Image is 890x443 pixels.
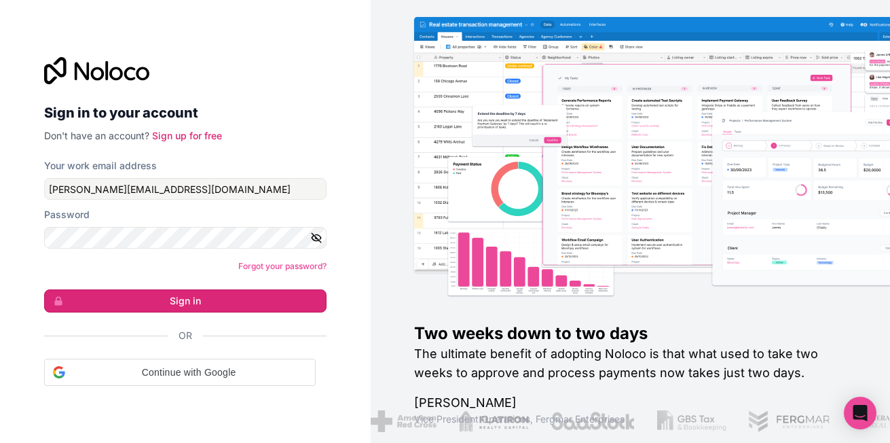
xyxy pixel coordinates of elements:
[44,208,90,221] label: Password
[238,261,327,271] a: Forgot your password?
[44,289,327,313] button: Sign in
[179,329,192,342] span: Or
[44,101,327,125] h2: Sign in to your account
[414,344,847,383] h2: The ultimate benefit of adopting Noloco is that what used to take two weeks to approve and proces...
[44,227,327,249] input: Password
[369,410,435,432] img: /assets/american-red-cross-BAupjrZR.png
[414,412,847,426] h1: Vice President Operations , Fergmar Enterprises
[44,130,149,141] span: Don't have an account?
[414,323,847,344] h1: Two weeks down to two days
[44,359,316,386] div: Continue with Google
[152,130,222,141] a: Sign up for free
[44,178,327,200] input: Email address
[44,159,157,173] label: Your work email address
[414,393,847,412] h1: [PERSON_NAME]
[71,366,307,380] span: Continue with Google
[844,397,876,429] div: Open Intercom Messenger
